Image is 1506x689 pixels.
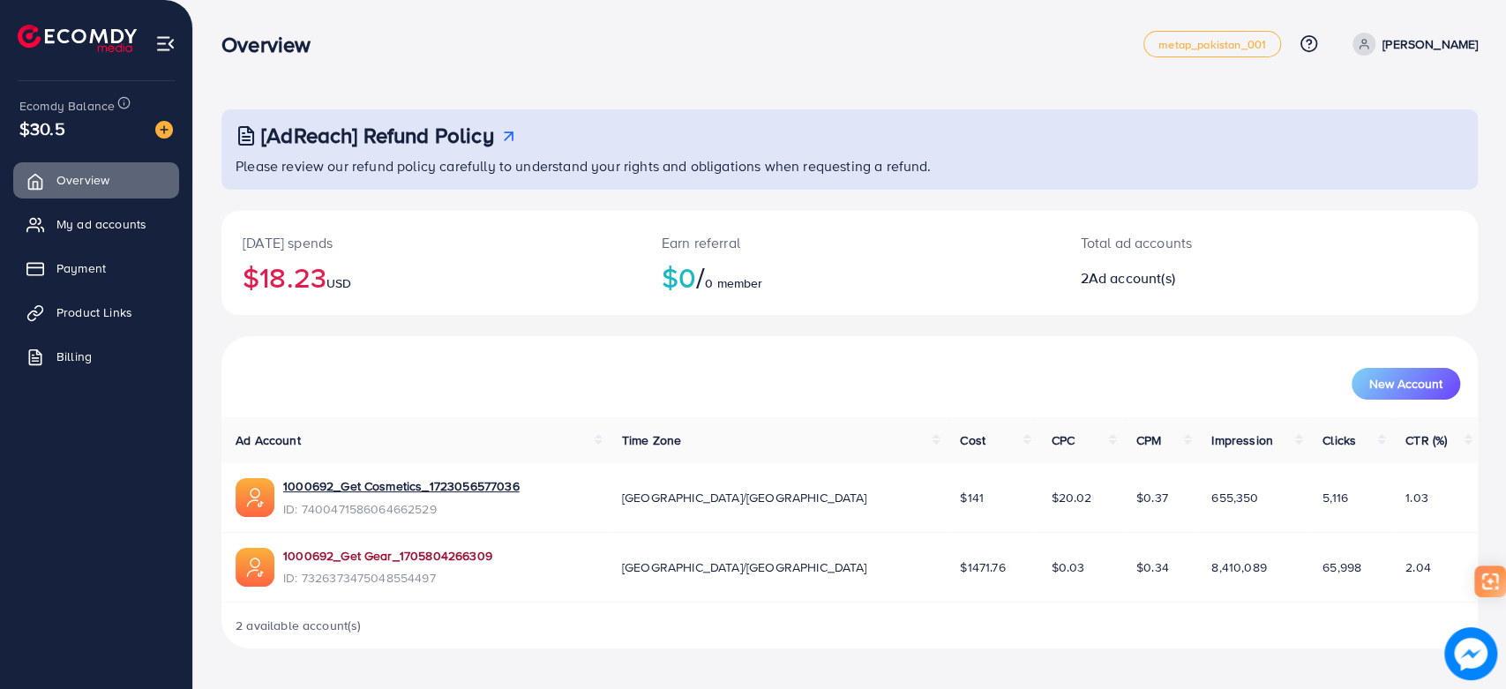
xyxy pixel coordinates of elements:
[1080,232,1352,253] p: Total ad accounts
[662,260,1038,294] h2: $0
[283,477,520,495] a: 1000692_Get Cosmetics_1723056577036
[1322,489,1348,506] span: 5,116
[1382,34,1478,55] p: [PERSON_NAME]
[705,274,762,292] span: 0 member
[1051,431,1074,449] span: CPC
[236,617,362,634] span: 2 available account(s)
[19,116,65,141] span: $30.5
[1211,489,1258,506] span: 655,350
[960,489,984,506] span: $141
[283,569,492,587] span: ID: 7326373475048554497
[56,303,132,321] span: Product Links
[1051,489,1091,506] span: $20.02
[1369,378,1442,390] span: New Account
[56,171,109,189] span: Overview
[236,548,274,587] img: ic-ads-acc.e4c84228.svg
[622,558,867,576] span: [GEOGRAPHIC_DATA]/[GEOGRAPHIC_DATA]
[1211,431,1273,449] span: Impression
[283,547,492,565] a: 1000692_Get Gear_1705804266309
[13,251,179,286] a: Payment
[960,431,985,449] span: Cost
[155,121,173,139] img: image
[236,478,274,517] img: ic-ads-acc.e4c84228.svg
[56,348,92,365] span: Billing
[1405,431,1447,449] span: CTR (%)
[1158,39,1266,50] span: metap_pakistan_001
[622,431,681,449] span: Time Zone
[622,489,867,506] span: [GEOGRAPHIC_DATA]/[GEOGRAPHIC_DATA]
[56,259,106,277] span: Payment
[960,558,1005,576] span: $1471.76
[1211,558,1266,576] span: 8,410,089
[1136,558,1169,576] span: $0.34
[1088,268,1174,288] span: Ad account(s)
[19,97,115,115] span: Ecomdy Balance
[236,431,301,449] span: Ad Account
[261,123,494,148] h3: [AdReach] Refund Policy
[1345,33,1478,56] a: [PERSON_NAME]
[662,232,1038,253] p: Earn referral
[18,25,137,52] img: logo
[1322,431,1356,449] span: Clicks
[326,274,351,292] span: USD
[243,232,619,253] p: [DATE] spends
[1449,632,1492,675] img: image
[1051,558,1084,576] span: $0.03
[13,339,179,374] a: Billing
[56,215,146,233] span: My ad accounts
[283,500,520,518] span: ID: 7400471586064662529
[13,295,179,330] a: Product Links
[1405,489,1428,506] span: 1.03
[155,34,176,54] img: menu
[1405,558,1431,576] span: 2.04
[696,257,705,297] span: /
[1143,31,1281,57] a: metap_pakistan_001
[1322,558,1361,576] span: 65,998
[236,155,1467,176] p: Please review our refund policy carefully to understand your rights and obligations when requesti...
[13,162,179,198] a: Overview
[13,206,179,242] a: My ad accounts
[221,32,325,57] h3: Overview
[1080,270,1352,287] h2: 2
[1352,368,1460,400] button: New Account
[243,260,619,294] h2: $18.23
[1136,431,1161,449] span: CPM
[1136,489,1168,506] span: $0.37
